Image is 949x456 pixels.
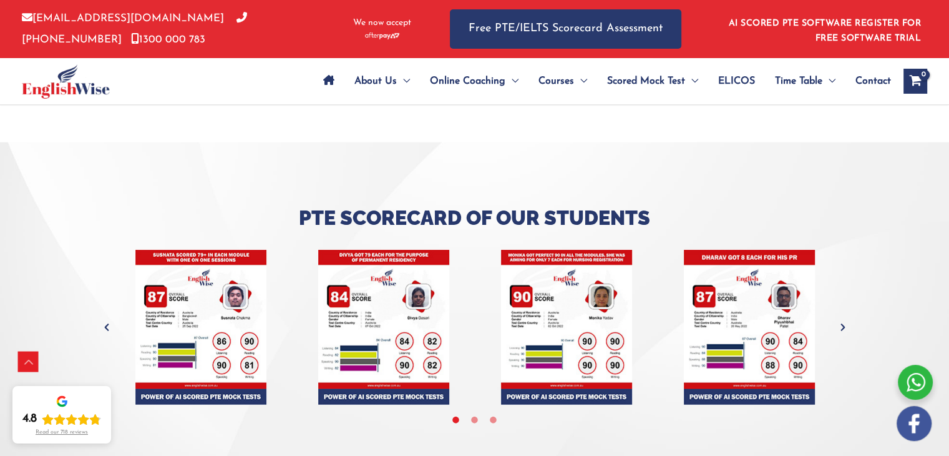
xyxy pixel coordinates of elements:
span: Scored Mock Test [607,59,685,103]
a: [EMAIL_ADDRESS][DOMAIN_NAME] [22,13,224,24]
span: About Us [354,59,397,103]
button: Next [837,321,849,334]
a: Online CoachingMenu Toggle [420,59,528,103]
a: Scored Mock TestMenu Toggle [597,59,708,103]
h3: Pte Scorecard of Our Students [110,205,840,231]
div: Rating: 4.8 out of 5 [22,412,101,427]
img: s4 [684,250,815,405]
button: Previous [100,321,113,334]
span: Time Table [775,59,822,103]
a: Contact [845,59,891,103]
aside: Header Widget 1 [721,9,927,49]
img: white-facebook.png [897,406,932,441]
span: Menu Toggle [574,59,587,103]
nav: Site Navigation: Main Menu [313,59,891,103]
a: Time TableMenu Toggle [765,59,845,103]
span: Online Coaching [430,59,505,103]
img: s1 [135,250,266,405]
a: [PHONE_NUMBER] [22,13,247,44]
a: About UsMenu Toggle [344,59,420,103]
span: ELICOS [718,59,755,103]
a: 1300 000 783 [131,34,205,45]
img: cropped-ew-logo [22,64,110,99]
img: s2 [318,250,449,405]
span: We now accept [353,17,411,29]
a: ELICOS [708,59,765,103]
a: Free PTE/IELTS Scorecard Assessment [450,9,681,49]
span: Menu Toggle [685,59,698,103]
a: View Shopping Cart, empty [903,69,927,94]
a: CoursesMenu Toggle [528,59,597,103]
div: Read our 718 reviews [36,429,88,436]
img: Afterpay-Logo [365,32,399,39]
div: 4.8 [22,412,37,427]
span: Contact [855,59,891,103]
span: Menu Toggle [505,59,518,103]
a: AI SCORED PTE SOFTWARE REGISTER FOR FREE SOFTWARE TRIAL [729,19,922,43]
span: Menu Toggle [397,59,410,103]
span: Menu Toggle [822,59,835,103]
span: Courses [538,59,574,103]
img: s3 [501,250,632,405]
